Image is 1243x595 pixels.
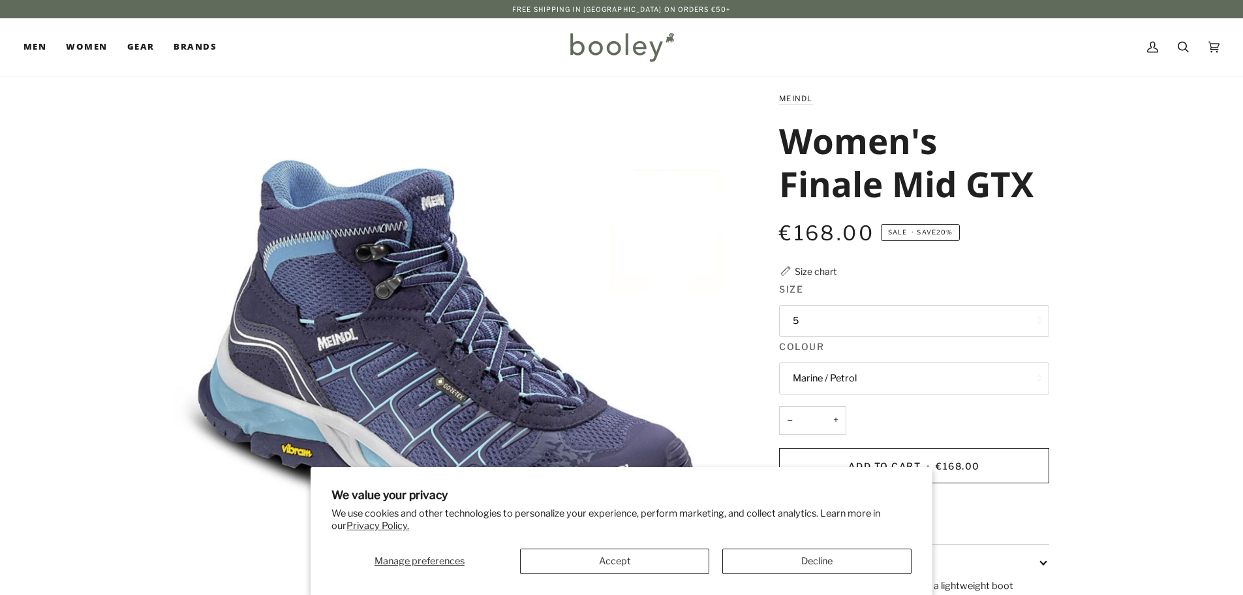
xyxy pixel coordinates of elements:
[924,460,933,472] span: •
[779,406,846,436] input: Quantity
[127,40,155,54] span: Gear
[881,224,960,241] span: Save
[779,448,1049,483] button: Add to Cart • €168.00
[56,18,117,76] a: Women
[174,40,217,54] span: Brands
[888,229,907,236] span: Sale
[779,406,800,436] button: −
[346,520,409,532] a: Privacy Policy.
[331,507,912,532] p: We use cookies and other technologies to personalize your experience, perform marketing, and coll...
[23,18,56,76] a: Men
[331,549,507,574] button: Manage preferences
[936,229,953,236] span: 20%
[779,362,1049,394] button: Marine / Petrol
[779,305,1049,337] button: 5
[520,549,709,574] button: Accept
[848,460,921,472] span: Add to Cart
[375,555,465,567] span: Manage preferences
[936,460,980,472] span: €168.00
[564,28,679,66] img: Booley
[117,18,164,76] a: Gear
[795,265,836,278] div: Size chart
[164,18,226,76] a: Brands
[512,4,731,14] p: Free Shipping in [GEOGRAPHIC_DATA] on Orders €50+
[909,229,917,236] em: •
[779,221,874,246] span: €168.00
[23,40,46,54] span: Men
[779,119,1039,205] h1: Women's Finale Mid GTX
[779,282,803,296] span: Size
[722,549,912,574] button: Decline
[66,40,107,54] span: Women
[825,406,846,436] button: +
[779,94,813,103] a: Meindl
[331,488,912,502] h2: We value your privacy
[779,340,824,353] span: Colour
